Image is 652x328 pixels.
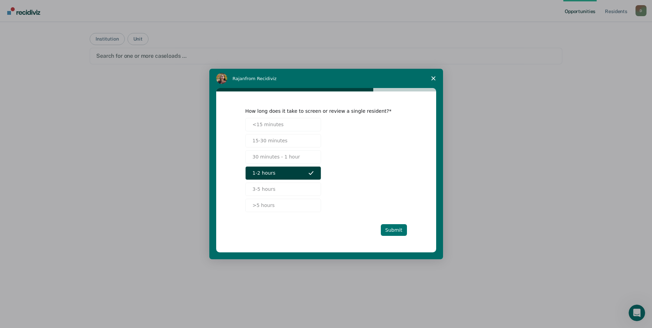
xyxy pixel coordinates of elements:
[253,121,284,128] span: <15 minutes
[245,183,321,196] button: 3-5 hours
[233,76,245,81] span: Rajan
[245,150,321,164] button: 30 minutes - 1 hour
[253,202,275,209] span: >5 hours
[245,134,321,147] button: 15-30 minutes
[253,170,276,177] span: 1-2 hours
[216,73,227,84] img: Profile image for Rajan
[245,199,321,212] button: >5 hours
[245,118,321,131] button: <15 minutes
[381,224,407,236] button: Submit
[424,69,443,88] span: Close survey
[245,166,321,180] button: 1-2 hours
[245,76,277,81] span: from Recidiviz
[245,108,397,114] div: How long does it take to screen or review a single resident?
[253,137,288,144] span: 15-30 minutes
[253,153,300,161] span: 30 minutes - 1 hour
[253,186,276,193] span: 3-5 hours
